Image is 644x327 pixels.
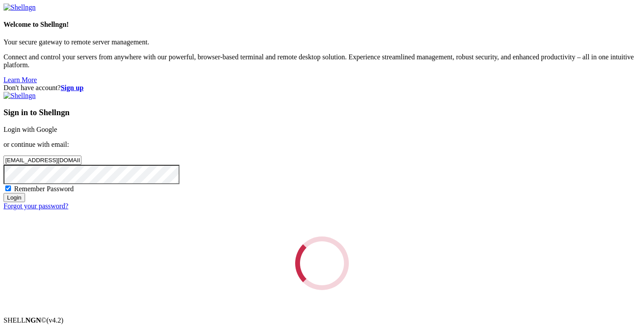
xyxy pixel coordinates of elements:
[4,108,640,117] h3: Sign in to Shellngn
[4,76,37,84] a: Learn More
[4,21,640,29] h4: Welcome to Shellngn!
[47,316,64,324] span: 4.2.0
[61,84,84,91] a: Sign up
[4,4,36,11] img: Shellngn
[4,156,81,165] input: Email address
[4,92,36,100] img: Shellngn
[26,316,41,324] b: NGN
[4,38,640,46] p: Your secure gateway to remote server management.
[4,126,57,133] a: Login with Google
[4,193,25,202] input: Login
[4,316,63,324] span: SHELL ©
[5,185,11,191] input: Remember Password
[4,84,640,92] div: Don't have account?
[4,202,68,210] a: Forgot your password?
[4,141,640,149] p: or continue with email:
[14,185,74,193] span: Remember Password
[295,236,349,290] div: Loading...
[4,53,640,69] p: Connect and control your servers from anywhere with our powerful, browser-based terminal and remo...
